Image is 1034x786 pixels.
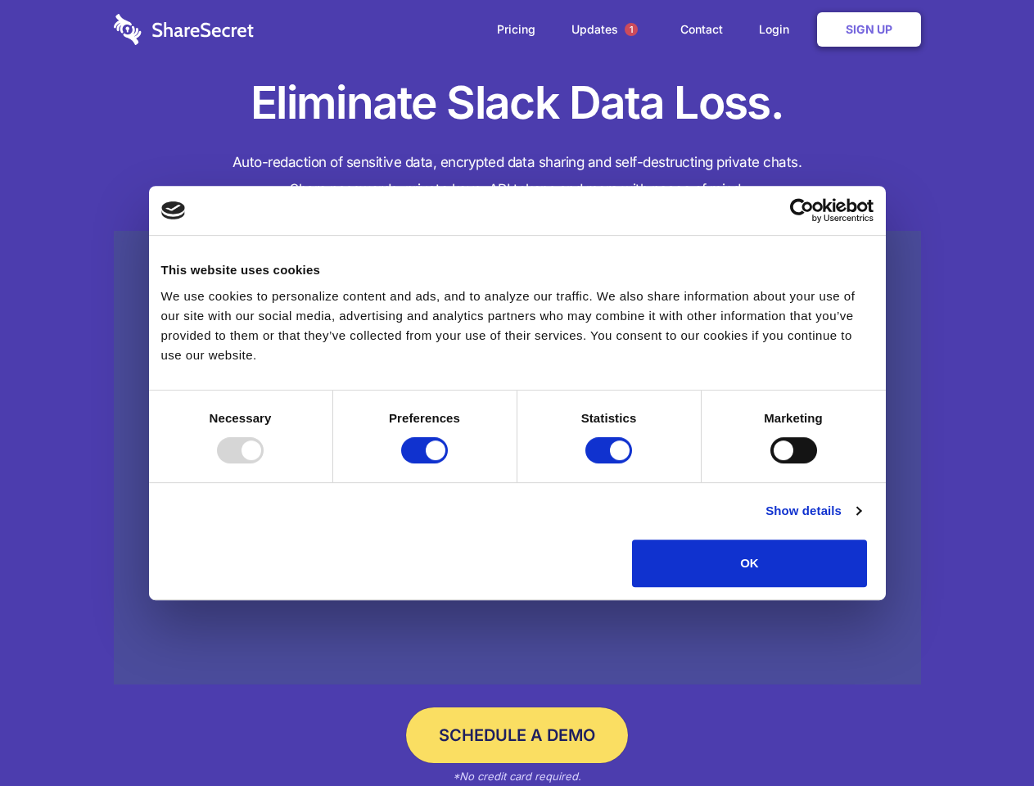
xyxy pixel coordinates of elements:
strong: Preferences [389,411,460,425]
img: logo-wordmark-white-trans-d4663122ce5f474addd5e946df7df03e33cb6a1c49d2221995e7729f52c070b2.svg [114,14,254,45]
h4: Auto-redaction of sensitive data, encrypted data sharing and self-destructing private chats. Shar... [114,149,921,203]
a: Login [743,4,814,55]
a: Sign Up [817,12,921,47]
a: Wistia video thumbnail [114,231,921,685]
a: Schedule a Demo [406,707,628,763]
a: Contact [664,4,739,55]
button: OK [632,540,867,587]
strong: Statistics [581,411,637,425]
strong: Marketing [764,411,823,425]
div: This website uses cookies [161,260,874,280]
div: We use cookies to personalize content and ads, and to analyze our traffic. We also share informat... [161,287,874,365]
img: logo [161,201,186,219]
a: Show details [765,501,860,521]
span: 1 [625,23,638,36]
h1: Eliminate Slack Data Loss. [114,74,921,133]
a: Pricing [481,4,552,55]
a: Usercentrics Cookiebot - opens in a new window [730,198,874,223]
em: *No credit card required. [453,770,581,783]
strong: Necessary [210,411,272,425]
